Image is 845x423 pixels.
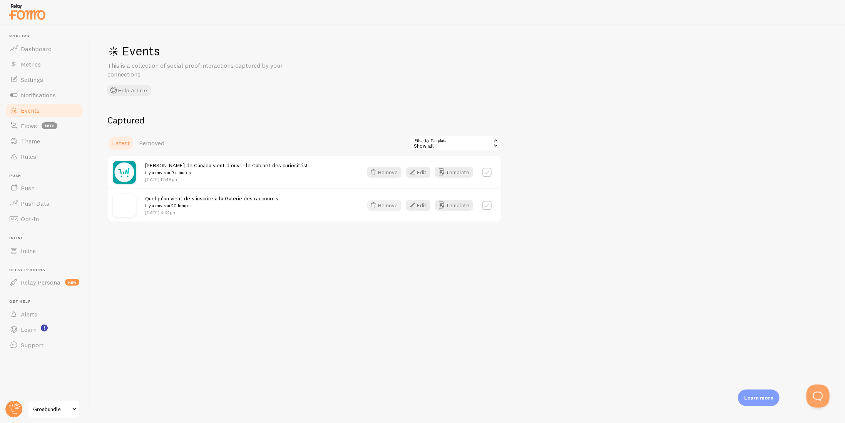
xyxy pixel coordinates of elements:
button: Edit [406,200,430,211]
span: Dashboard [21,45,52,53]
p: [DATE] 12:48pm [145,176,308,183]
span: Alerts [21,310,37,318]
a: Removed [134,135,169,151]
p: Learn more [744,394,773,401]
span: Push Data [21,200,50,207]
span: Theme [21,137,40,145]
img: no_image.svg [113,194,136,217]
img: fomo-relay-logo-orange.svg [8,2,47,22]
span: Opt-In [21,215,39,223]
a: Push Data [5,196,84,211]
span: new [65,279,79,286]
a: Alerts [5,306,84,322]
div: Show all [409,135,502,151]
span: Latest [112,139,130,147]
span: Flows [21,122,37,130]
span: Push [9,173,84,178]
button: Edit [406,167,430,178]
a: Events [5,103,84,118]
span: Metrics [21,60,41,68]
button: Remove [367,200,402,211]
button: Template [435,200,473,211]
span: beta [42,122,57,129]
p: [DATE] 4:34pm [145,209,278,216]
h1: Events [107,43,338,59]
span: Settings [21,76,43,83]
span: Rules [21,153,36,160]
small: il y a environ 20 heures [145,202,278,209]
span: [PERSON_NAME] de Canada vient d'ouvrir le Cabinet des curiosités! [145,162,308,176]
img: 595e84d2a198f06dd7eb3c3eb628d76e [113,161,136,184]
span: Quelqu'un vient de s'inscrire à la Galerie des raccourcis [145,195,278,209]
button: Remove [367,167,402,178]
span: Events [21,107,40,114]
a: Inline [5,243,84,258]
a: Edit [406,200,435,211]
svg: <p>Watch New Feature Tutorials!</p> [41,325,48,331]
small: il y a environ 9 minutes [145,169,308,176]
a: Latest [107,135,134,151]
a: Grosbundle [28,400,80,418]
a: Relay Persona new [5,275,84,290]
iframe: Help Scout Beacon - Open [807,385,830,408]
a: Rules [5,149,84,164]
a: Edit [406,167,435,178]
span: Notifications [21,91,56,99]
span: Learn [21,326,37,333]
span: Push [21,184,35,192]
span: Inline [9,236,84,241]
a: Theme [5,133,84,149]
span: Relay Persona [21,278,60,286]
a: Settings [5,72,84,87]
span: Get Help [9,299,84,304]
a: Opt-In [5,211,84,226]
button: Help Article [107,85,151,96]
span: Pop-ups [9,34,84,39]
span: Grosbundle [33,405,70,414]
span: Support [21,341,44,349]
a: Dashboard [5,41,84,57]
a: Flows beta [5,118,84,133]
a: Push [5,180,84,196]
a: Support [5,337,84,353]
div: Learn more [738,390,780,406]
h2: Captured [107,114,502,126]
a: Notifications [5,87,84,103]
p: This is a collection of social proof interactions captured by your connections [107,61,292,79]
span: Relay Persona [9,268,84,273]
span: Inline [21,247,36,255]
a: Learn [5,322,84,337]
a: Metrics [5,57,84,72]
span: Removed [139,139,164,147]
button: Template [435,167,473,178]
